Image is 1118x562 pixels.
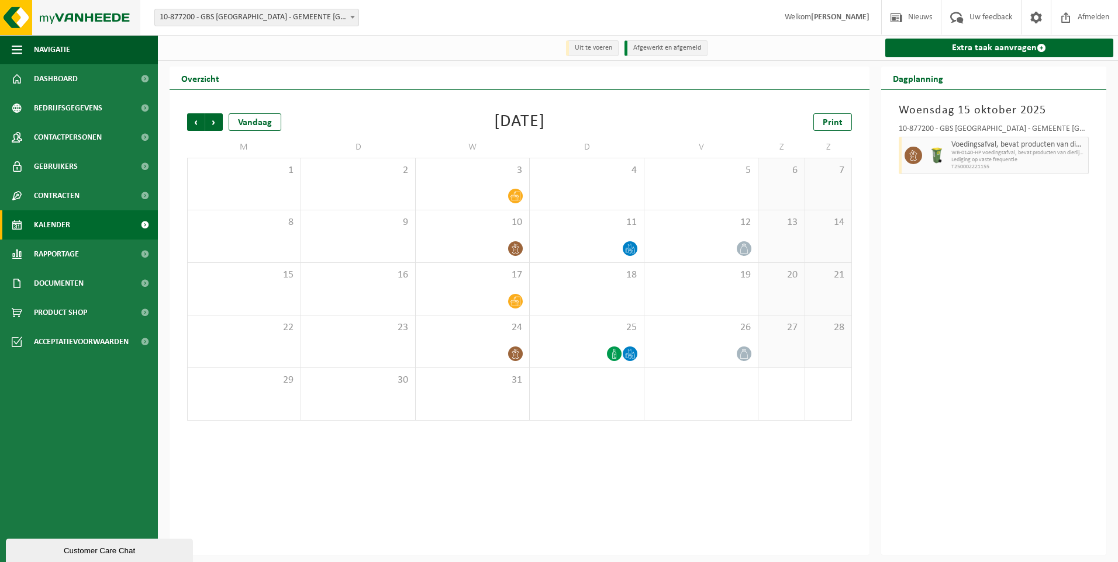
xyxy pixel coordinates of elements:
a: Print [813,113,852,131]
div: Vandaag [229,113,281,131]
span: 2 [307,164,409,177]
td: M [187,137,301,158]
span: 14 [811,216,846,229]
span: 7 [811,164,846,177]
span: Documenten [34,269,84,298]
span: 16 [307,269,409,282]
td: D [530,137,644,158]
span: 20 [764,269,799,282]
span: 3 [422,164,523,177]
span: 24 [422,321,523,334]
span: Gebruikers [34,152,78,181]
span: 15 [194,269,295,282]
span: Vorige [187,113,205,131]
span: Bedrijfsgegevens [34,93,102,123]
h3: Woensdag 15 oktober 2025 [899,102,1089,119]
span: 26 [650,321,752,334]
span: 6 [764,164,799,177]
li: Uit te voeren [566,40,619,56]
span: Kalender [34,210,70,240]
span: 13 [764,216,799,229]
span: Volgende [205,113,223,131]
span: Contracten [34,181,80,210]
td: V [644,137,758,158]
span: 31 [422,374,523,387]
span: 19 [650,269,752,282]
td: W [416,137,530,158]
span: Product Shop [34,298,87,327]
td: Z [805,137,852,158]
strong: [PERSON_NAME] [811,13,869,22]
span: 9 [307,216,409,229]
span: 11 [536,216,637,229]
img: WB-0140-HPE-GN-50 [928,147,946,164]
td: Z [758,137,805,158]
span: 8 [194,216,295,229]
h2: Dagplanning [881,67,955,89]
span: 17 [422,269,523,282]
div: 10-877200 - GBS [GEOGRAPHIC_DATA] - GEMEENTE [GEOGRAPHIC_DATA] - [GEOGRAPHIC_DATA] 5 - [GEOGRAPHI... [899,125,1089,137]
span: 10-877200 - GBS BOSDAM - GEMEENTE BEVEREN - KOSTENPLAATS 5 - BEVEREN-WAAS [155,9,358,26]
span: 12 [650,216,752,229]
span: Dashboard [34,64,78,93]
h2: Overzicht [170,67,231,89]
span: 28 [811,321,846,334]
span: 10-877200 - GBS BOSDAM - GEMEENTE BEVEREN - KOSTENPLAATS 5 - BEVEREN-WAAS [154,9,359,26]
li: Afgewerkt en afgemeld [624,40,708,56]
div: [DATE] [494,113,545,131]
span: 10 [422,216,523,229]
span: 1 [194,164,295,177]
span: 4 [536,164,637,177]
span: 22 [194,321,295,334]
span: Acceptatievoorwaarden [34,327,129,356]
span: 21 [811,269,846,282]
span: Contactpersonen [34,123,102,152]
iframe: chat widget [6,536,195,562]
span: 30 [307,374,409,387]
span: 18 [536,269,637,282]
span: 29 [194,374,295,387]
span: Voedingsafval, bevat producten van dierlijke oorsprong, onverpakt, categorie 3 [951,140,1086,150]
span: WB-0140-HP voedingsafval, bevat producten van dierlijke oors [951,150,1086,157]
span: Rapportage [34,240,79,269]
span: 23 [307,321,409,334]
a: Extra taak aanvragen [885,39,1114,57]
span: 27 [764,321,799,334]
span: Print [823,118,843,127]
span: 25 [536,321,637,334]
span: 5 [650,164,752,177]
td: D [301,137,415,158]
span: T250002221155 [951,164,1086,171]
span: Navigatie [34,35,70,64]
span: Lediging op vaste frequentie [951,157,1086,164]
